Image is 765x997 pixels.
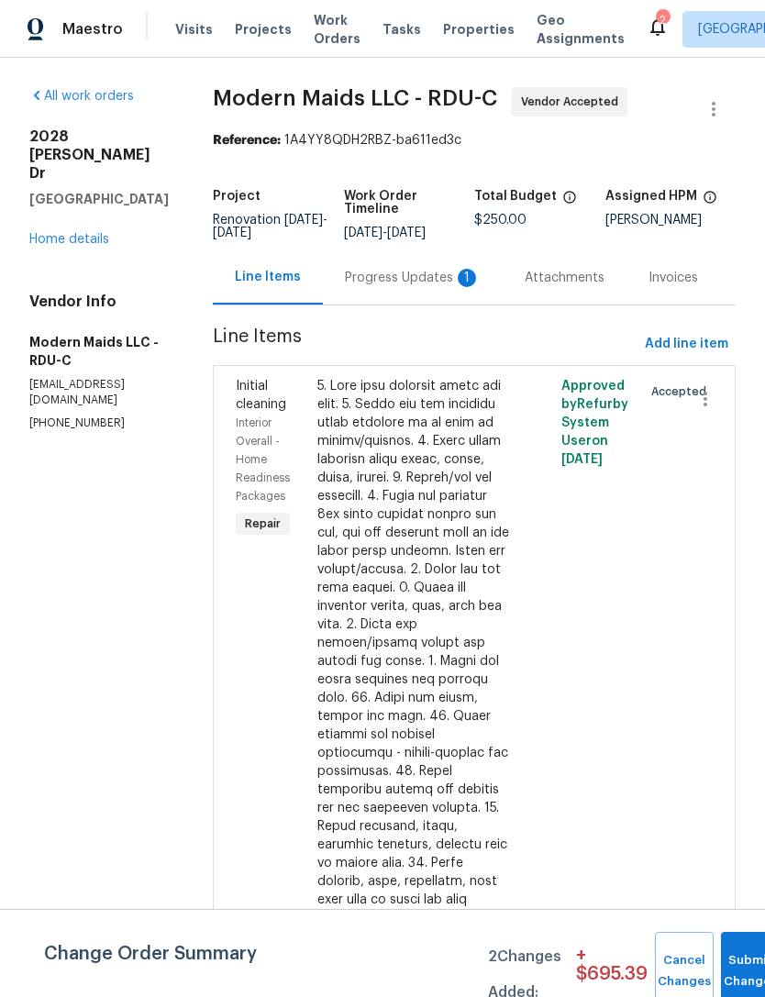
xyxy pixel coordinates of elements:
span: Initial cleaning [236,380,286,411]
h4: Vendor Info [29,293,169,311]
a: All work orders [29,90,134,103]
div: Progress Updates [345,269,481,287]
span: Vendor Accepted [521,93,626,111]
h5: Total Budget [474,190,557,203]
span: [DATE] [344,227,382,239]
span: - [213,214,327,239]
span: Modern Maids LLC - RDU-C [213,87,497,109]
span: Renovation [213,214,327,239]
div: 1 [458,269,476,287]
span: Cancel Changes [664,950,704,992]
a: Home details [29,233,109,246]
div: 2 [656,11,669,29]
p: [PHONE_NUMBER] [29,415,169,431]
span: Repair [238,515,288,533]
span: Add line item [645,333,728,356]
div: Invoices [649,269,698,287]
div: [PERSON_NAME] [605,214,737,227]
p: [EMAIL_ADDRESS][DOMAIN_NAME] [29,377,169,408]
h5: Project [213,190,261,203]
span: Interior Overall - Home Readiness Packages [236,417,290,502]
span: Geo Assignments [537,11,625,48]
div: Attachments [525,269,604,287]
div: Line Items [235,268,301,286]
span: Approved by Refurby System User on [561,380,628,466]
h5: Assigned HPM [605,190,697,203]
h5: [GEOGRAPHIC_DATA] [29,190,169,208]
span: [DATE] [561,453,603,466]
span: [DATE] [284,214,323,227]
span: - [344,227,426,239]
span: [DATE] [213,227,251,239]
span: Tasks [382,23,421,36]
h5: Modern Maids LLC - RDU-C [29,333,169,370]
span: Line Items [213,327,637,361]
span: The total cost of line items that have been proposed by Opendoor. This sum includes line items th... [562,190,577,214]
h2: 2028 [PERSON_NAME] Dr [29,127,169,183]
span: The hpm assigned to this work order. [703,190,717,214]
h5: Work Order Timeline [344,190,475,216]
span: Visits [175,20,213,39]
span: Properties [443,20,515,39]
div: 1A4YY8QDH2RBZ-ba611ed3c [213,131,736,150]
b: Reference: [213,134,281,147]
button: Add line item [637,327,736,361]
span: Maestro [62,20,123,39]
span: [DATE] [387,227,426,239]
span: Projects [235,20,292,39]
span: $250.00 [474,214,527,227]
span: Work Orders [314,11,360,48]
span: Accepted [651,382,714,401]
